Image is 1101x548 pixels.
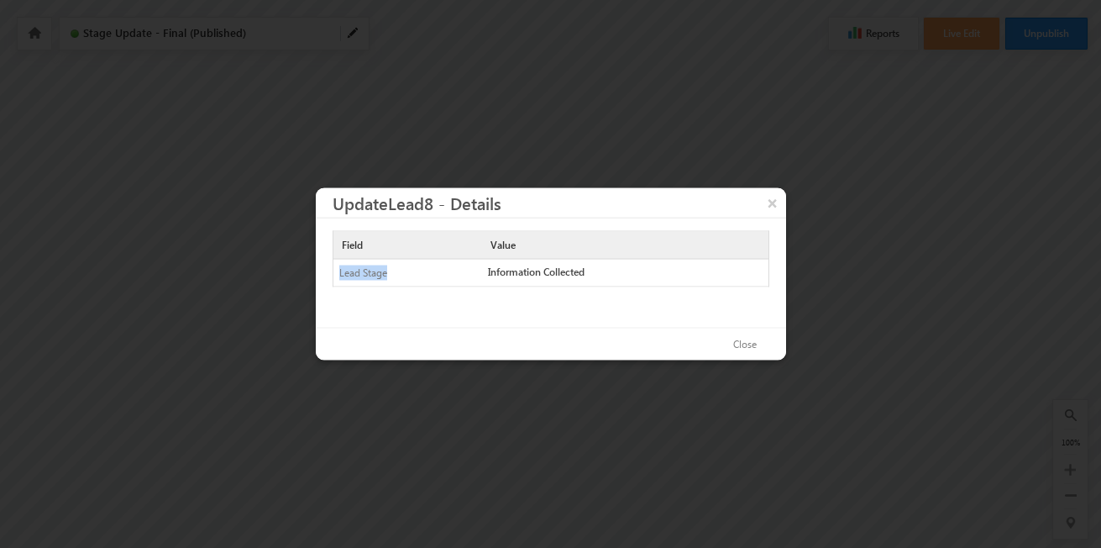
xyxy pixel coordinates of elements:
button: × [759,188,786,218]
h3: UpdateLead8 - Details [333,188,786,218]
div: Information Collected [482,260,768,284]
div: Field [333,232,471,259]
div: Lead Stage [333,260,471,287]
div: Value [482,232,768,259]
button: Close [716,333,773,357]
